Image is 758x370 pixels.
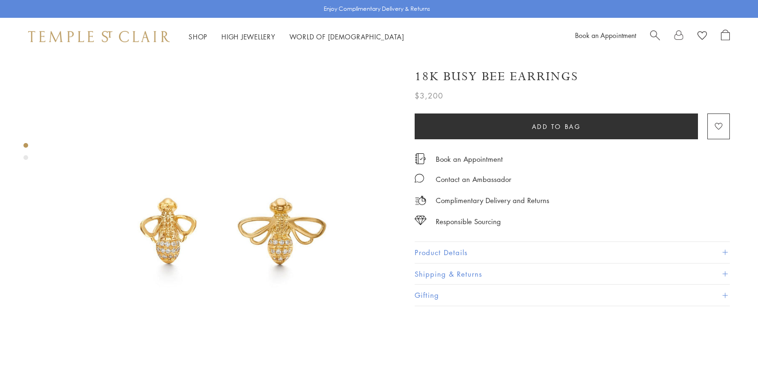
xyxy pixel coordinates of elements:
img: icon_delivery.svg [415,195,426,206]
h1: 18K Busy Bee Earrings [415,68,578,85]
span: $3,200 [415,90,443,102]
div: Contact an Ambassador [436,174,511,185]
a: ShopShop [189,32,207,41]
a: Search [650,30,660,44]
div: Responsible Sourcing [436,216,501,227]
img: Temple St. Clair [28,31,170,42]
a: Book an Appointment [436,154,503,164]
img: MessageIcon-01_2.svg [415,174,424,183]
a: World of [DEMOGRAPHIC_DATA]World of [DEMOGRAPHIC_DATA] [289,32,404,41]
span: Add to bag [532,121,581,132]
img: icon_appointment.svg [415,153,426,164]
div: Product gallery navigation [23,141,28,167]
a: Open Shopping Bag [721,30,730,44]
a: Book an Appointment [575,30,636,40]
nav: Main navigation [189,31,404,43]
img: icon_sourcing.svg [415,216,426,225]
p: Complimentary Delivery and Returns [436,195,549,206]
button: Add to bag [415,113,698,139]
button: Product Details [415,242,730,263]
button: Gifting [415,285,730,306]
a: View Wishlist [697,30,707,44]
a: High JewelleryHigh Jewellery [221,32,275,41]
p: Enjoy Complimentary Delivery & Returns [324,4,430,14]
button: Shipping & Returns [415,264,730,285]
